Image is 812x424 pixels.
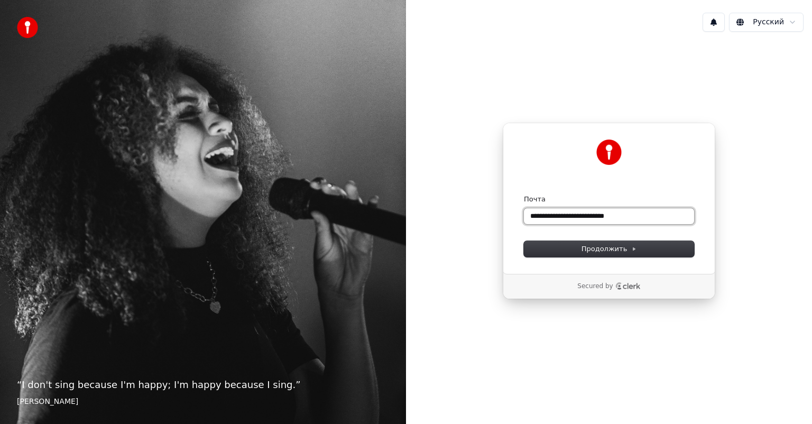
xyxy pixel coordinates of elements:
a: Clerk logo [615,282,641,290]
span: Продолжить [582,244,637,254]
p: Secured by [577,282,613,291]
footer: [PERSON_NAME] [17,397,389,407]
img: Youka [596,140,622,165]
button: Продолжить [524,241,694,257]
label: Почта [524,195,546,204]
img: youka [17,17,38,38]
p: “ I don't sing because I'm happy; I'm happy because I sing. ” [17,377,389,392]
